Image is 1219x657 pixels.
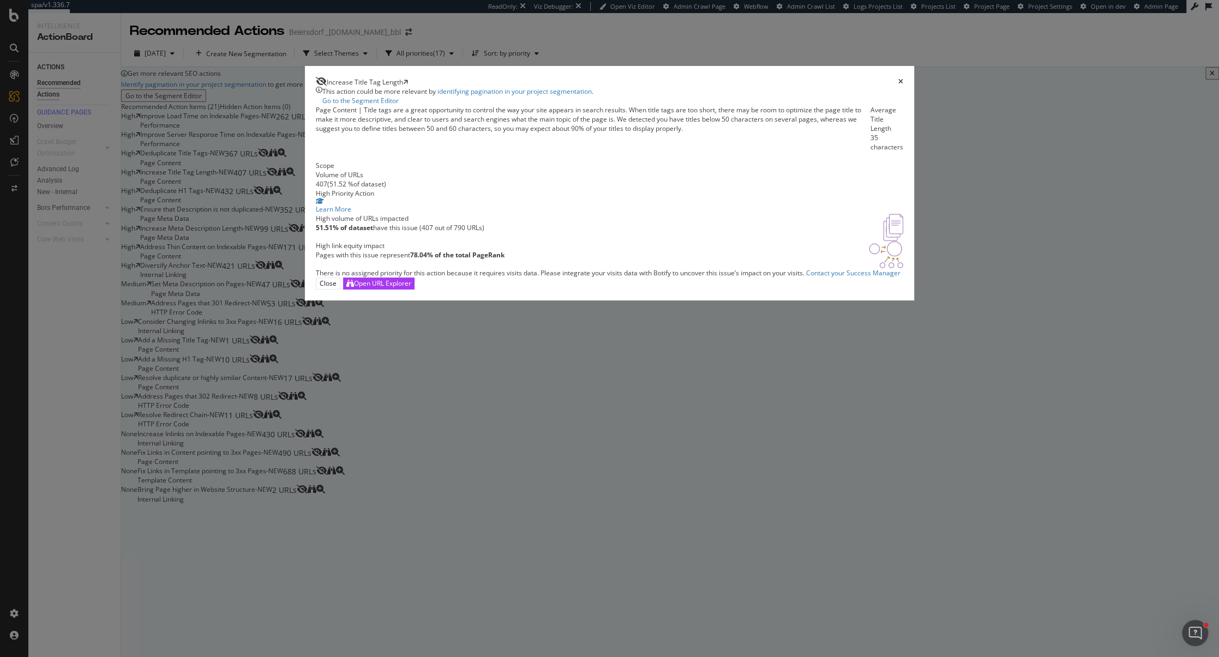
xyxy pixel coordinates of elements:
[316,189,374,198] span: High Priority Action
[1182,620,1208,646] iframe: Intercom live chat
[327,77,403,87] span: Increase Title Tag Length
[316,268,904,278] div: There is no assigned priority for this action because it requires visits data. Please integrate y...
[327,179,386,189] div: ( 51.52 % of dataset )
[883,214,903,241] img: e5DMFwAAAABJRU5ErkJggg==
[316,198,904,214] a: Learn More
[316,204,904,214] div: Learn More
[316,77,327,86] div: eye-slash
[316,278,340,289] button: Close
[316,105,357,114] span: Page Content
[804,268,900,278] a: Contact your Success Manager
[358,105,362,114] span: |
[869,241,903,268] img: DDxVyA23.png
[316,250,505,260] p: Pages with this issue represent
[305,66,915,300] div: modal
[322,96,399,105] a: Go to the Segment Editor
[322,87,593,105] div: This action could be more relevant by .
[316,214,484,223] div: High volume of URLs impacted
[320,279,337,288] div: Close
[343,278,415,289] button: Open URL Explorer
[316,241,505,250] div: High link equity impact
[870,105,903,133] div: Average Title Length
[316,161,386,170] div: Scope
[316,223,373,232] strong: 51.51% of dataset
[870,133,903,152] div: 35 characters
[898,77,903,87] div: times
[316,170,386,179] div: Volume of URLs
[316,105,871,152] div: Title tags are a great opportunity to control the way your site appears in search results. When t...
[354,279,411,288] div: Open URL Explorer
[316,223,484,232] p: have this issue (407 out of 790 URLs)
[437,87,592,96] a: identifying pagination in your project segmentation
[410,250,505,260] strong: 78.04% of the total PageRank
[316,179,327,189] div: 407
[316,87,904,105] div: info banner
